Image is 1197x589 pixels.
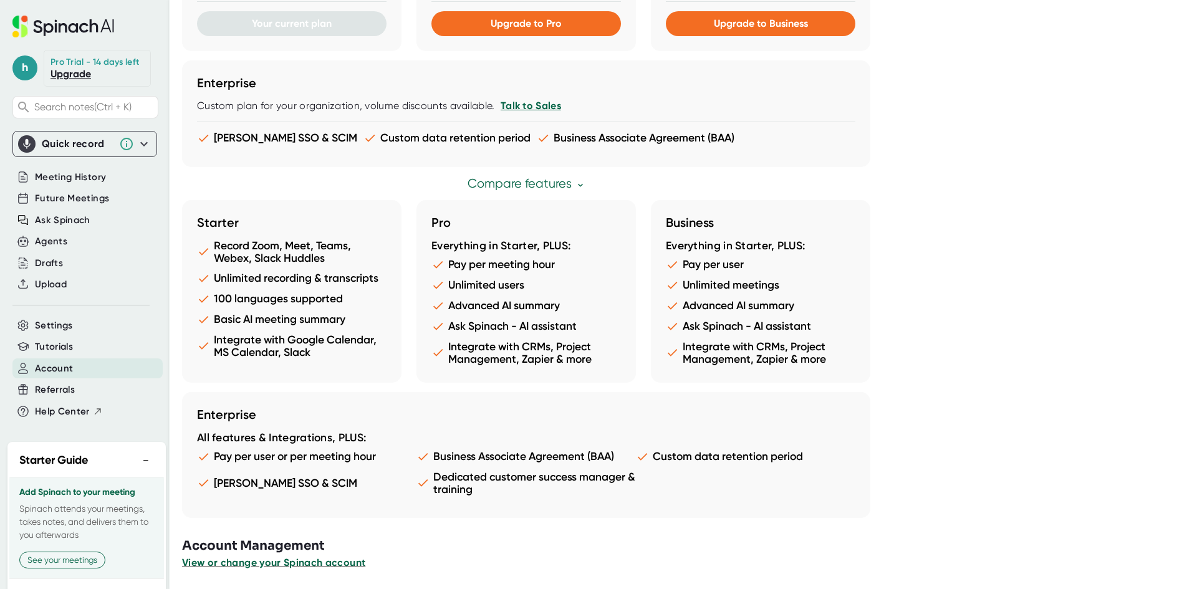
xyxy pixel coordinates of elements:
[35,213,90,227] button: Ask Spinach
[197,75,855,90] h3: Enterprise
[50,68,91,80] a: Upgrade
[431,279,621,292] li: Unlimited users
[666,258,855,271] li: Pay per user
[363,132,531,145] li: Custom data retention period
[431,320,621,333] li: Ask Spinach - AI assistant
[35,234,67,249] button: Agents
[416,450,636,463] li: Business Associate Agreement (BAA)
[197,132,357,145] li: [PERSON_NAME] SSO & SCIM
[19,552,105,568] button: See your meetings
[42,138,113,150] div: Quick record
[197,215,387,230] h3: Starter
[537,132,734,145] li: Business Associate Agreement (BAA)
[50,57,139,68] div: Pro Trial - 14 days left
[35,170,106,184] button: Meeting History
[35,405,90,419] span: Help Center
[666,11,855,36] button: Upgrade to Business
[197,272,387,285] li: Unlimited recording & transcripts
[35,277,67,292] button: Upload
[431,340,621,365] li: Integrate with CRMs, Project Management, Zapier & more
[197,431,855,445] div: All features & Integrations, PLUS:
[12,55,37,80] span: h
[197,313,387,326] li: Basic AI meeting summary
[252,17,332,29] span: Your current plan
[431,239,621,253] div: Everything in Starter, PLUS:
[197,450,416,463] li: Pay per user or per meeting hour
[182,557,365,568] span: View or change your Spinach account
[197,11,387,36] button: Your current plan
[666,215,855,230] h3: Business
[197,471,416,496] li: [PERSON_NAME] SSO & SCIM
[666,279,855,292] li: Unlimited meetings
[666,299,855,312] li: Advanced AI summary
[197,407,855,422] h3: Enterprise
[416,471,636,496] li: Dedicated customer success manager & training
[182,537,1197,555] h3: Account Management
[666,239,855,253] div: Everything in Starter, PLUS:
[666,320,855,333] li: Ask Spinach - AI assistant
[18,132,151,156] div: Quick record
[138,451,154,469] button: −
[35,362,73,376] button: Account
[19,452,88,469] h2: Starter Guide
[35,256,63,271] button: Drafts
[35,340,73,354] button: Tutorials
[35,318,73,333] button: Settings
[468,176,585,191] a: Compare features
[197,292,387,305] li: 100 languages supported
[35,191,109,206] button: Future Meetings
[19,487,154,497] h3: Add Spinach to your meeting
[431,258,621,271] li: Pay per meeting hour
[197,333,387,358] li: Integrate with Google Calendar, MS Calendar, Slack
[197,239,387,264] li: Record Zoom, Meet, Teams, Webex, Slack Huddles
[714,17,808,29] span: Upgrade to Business
[431,299,621,312] li: Advanced AI summary
[19,502,154,542] p: Spinach attends your meetings, takes notes, and delivers them to you afterwards
[197,100,855,112] div: Custom plan for your organization, volume discounts available.
[501,100,561,112] a: Talk to Sales
[431,11,621,36] button: Upgrade to Pro
[636,450,855,463] li: Custom data retention period
[491,17,562,29] span: Upgrade to Pro
[34,101,155,113] span: Search notes (Ctrl + K)
[182,555,365,570] button: View or change your Spinach account
[431,215,621,230] h3: Pro
[35,405,103,419] button: Help Center
[666,340,855,365] li: Integrate with CRMs, Project Management, Zapier & more
[35,383,75,397] button: Referrals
